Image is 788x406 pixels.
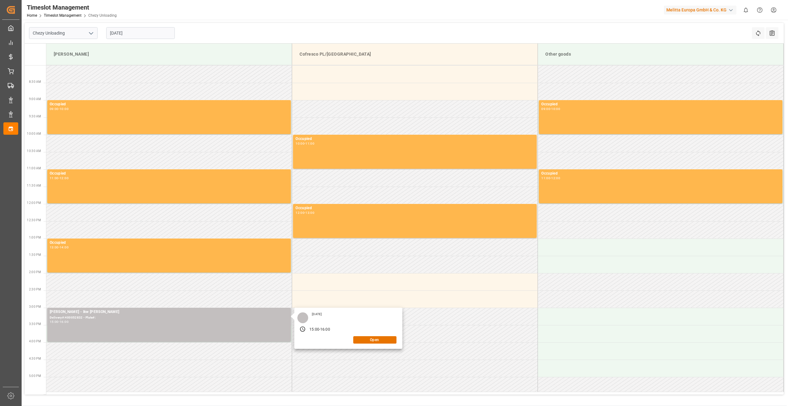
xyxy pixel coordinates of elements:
div: - [304,142,305,145]
div: [DATE] [310,312,324,316]
div: 12:00 [60,177,69,180]
span: 1:00 PM [29,236,41,239]
div: Occupied [295,136,534,142]
div: 11:00 [305,142,314,145]
div: [PERSON_NAME] [51,49,287,60]
div: - [59,246,60,249]
span: 9:00 AM [29,97,41,101]
div: - [550,177,551,180]
span: 9:30 AM [29,115,41,118]
span: 8:30 AM [29,80,41,83]
div: 11:00 [541,177,550,180]
span: 4:30 PM [29,357,41,360]
span: 3:30 PM [29,322,41,326]
div: 09:00 [50,108,59,110]
div: 12:00 [295,211,304,214]
button: open menu [86,28,95,38]
div: 16:00 [320,327,330,332]
div: 09:00 [541,108,550,110]
div: - [550,108,551,110]
span: 11:30 AM [27,184,41,187]
span: 1:30 PM [29,253,41,256]
div: [PERSON_NAME] - lkw [PERSON_NAME] [50,309,288,315]
a: Home [27,13,37,18]
span: 10:30 AM [27,149,41,153]
div: 10:00 [295,142,304,145]
div: 15:00 [309,327,319,332]
div: Other goods [543,49,778,60]
button: Open [353,336,396,344]
div: 13:00 [305,211,314,214]
div: - [59,320,60,323]
div: Occupied [50,171,288,177]
div: Occupied [50,101,288,108]
span: 5:00 PM [29,374,41,378]
div: 16:00 [60,320,69,323]
div: - [59,177,60,180]
input: DD-MM-YYYY [106,27,175,39]
span: 12:00 PM [27,201,41,205]
div: Timeslot Management [27,3,117,12]
div: - [319,327,320,332]
span: 12:30 PM [27,218,41,222]
span: 11:00 AM [27,167,41,170]
span: 4:00 PM [29,340,41,343]
div: Melitta Europa GmbH & Co. KG [664,6,736,15]
a: Timeslot Management [44,13,82,18]
button: Melitta Europa GmbH & Co. KG [664,4,739,16]
div: Delivery#:400052832 - Plate#: [50,315,288,320]
div: Cofresco PL/[GEOGRAPHIC_DATA] [297,49,533,60]
div: 10:00 [60,108,69,110]
button: show 0 new notifications [739,3,753,17]
span: 3:00 PM [29,305,41,308]
span: 10:00 AM [27,132,41,135]
div: Occupied [541,171,780,177]
div: - [59,108,60,110]
span: 2:00 PM [29,270,41,274]
input: Type to search/select [29,27,98,39]
div: 12:00 [551,177,560,180]
span: 2:30 PM [29,288,41,291]
button: Help Center [753,3,767,17]
div: 14:00 [60,246,69,249]
div: 10:00 [551,108,560,110]
div: 13:00 [50,246,59,249]
div: 15:00 [50,320,59,323]
div: - [304,211,305,214]
div: 11:00 [50,177,59,180]
div: Occupied [50,240,288,246]
div: Occupied [541,101,780,108]
div: Occupied [295,205,534,211]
